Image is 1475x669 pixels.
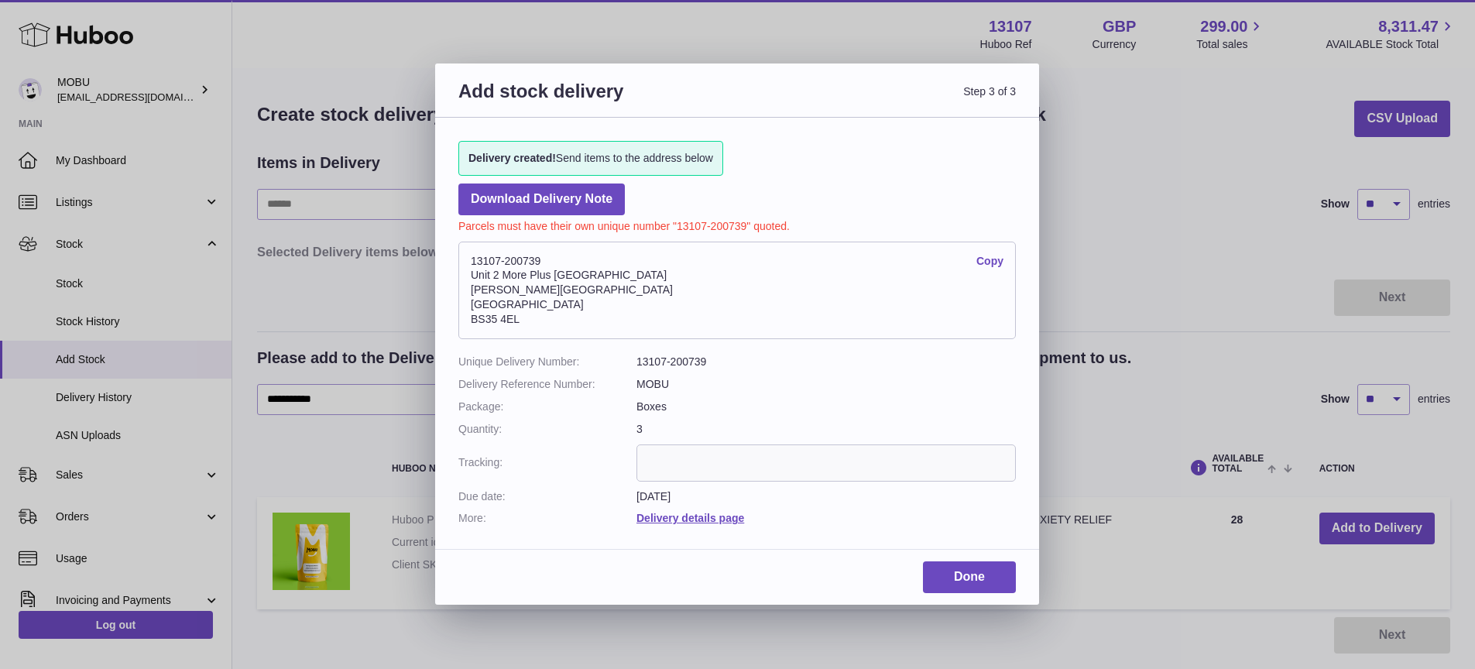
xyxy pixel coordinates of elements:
span: Step 3 of 3 [737,79,1016,122]
dt: Due date: [458,489,636,504]
address: 13107-200739 Unit 2 More Plus [GEOGRAPHIC_DATA] [PERSON_NAME][GEOGRAPHIC_DATA] [GEOGRAPHIC_DATA] ... [458,242,1016,339]
span: Send items to the address below [468,151,713,166]
a: Done [923,561,1016,593]
strong: Delivery created! [468,152,556,164]
dd: Boxes [636,400,1016,414]
dd: 3 [636,422,1016,437]
h3: Add stock delivery [458,79,737,122]
dd: 13107-200739 [636,355,1016,369]
dt: Delivery Reference Number: [458,377,636,392]
a: Copy [976,254,1003,269]
dd: MOBU [636,377,1016,392]
dt: Tracking: [458,444,636,482]
dt: Quantity: [458,422,636,437]
dt: Unique Delivery Number: [458,355,636,369]
dt: More: [458,511,636,526]
a: Download Delivery Note [458,184,625,215]
a: Delivery details page [636,512,744,524]
dt: Package: [458,400,636,414]
dd: [DATE] [636,489,1016,504]
p: Parcels must have their own unique number "13107-200739" quoted. [458,215,1016,234]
